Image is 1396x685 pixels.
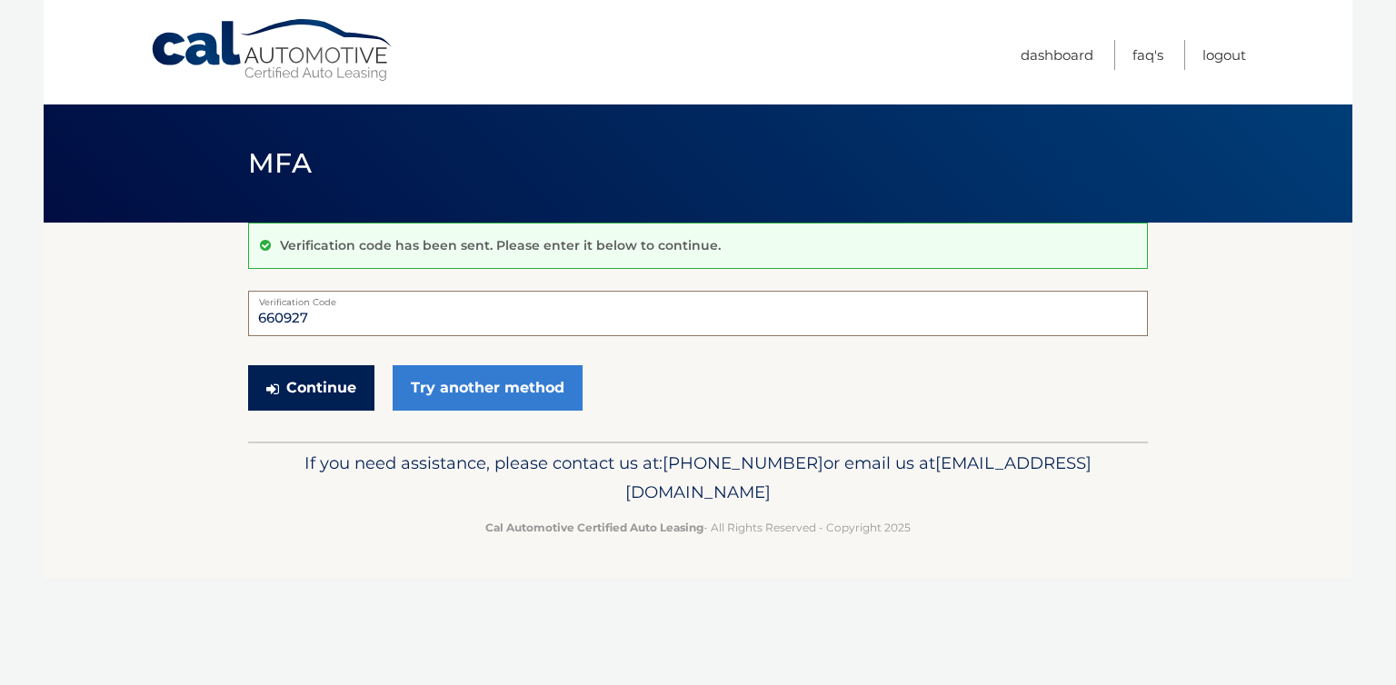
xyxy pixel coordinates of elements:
p: If you need assistance, please contact us at: or email us at [260,449,1136,507]
span: [EMAIL_ADDRESS][DOMAIN_NAME] [625,452,1092,502]
strong: Cal Automotive Certified Auto Leasing [485,521,703,534]
a: FAQ's [1132,40,1163,70]
p: Verification code has been sent. Please enter it below to continue. [280,237,721,253]
input: Verification Code [248,291,1148,336]
a: Dashboard [1021,40,1093,70]
a: Cal Automotive [150,18,395,83]
a: Logout [1202,40,1246,70]
label: Verification Code [248,291,1148,305]
button: Continue [248,365,374,411]
p: - All Rights Reserved - Copyright 2025 [260,518,1136,537]
span: [PHONE_NUMBER] [663,452,823,473]
a: Try another method [393,365,583,411]
span: MFA [248,146,312,180]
